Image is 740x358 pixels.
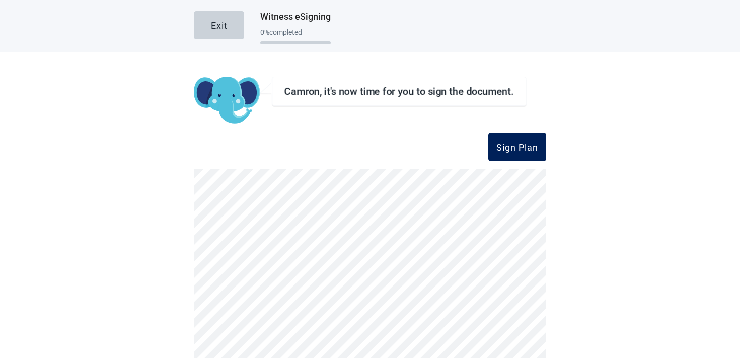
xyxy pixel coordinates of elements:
div: Exit [211,20,228,30]
button: Sign Plan [488,133,546,161]
div: Sign Plan [496,142,538,152]
img: Koda Elephant [194,77,260,125]
button: Exit [194,11,244,39]
div: 0 % completed [260,28,331,36]
h2: Camron, it's now time for you to sign the document. [284,85,514,97]
h1: Witness eSigning [260,10,331,24]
